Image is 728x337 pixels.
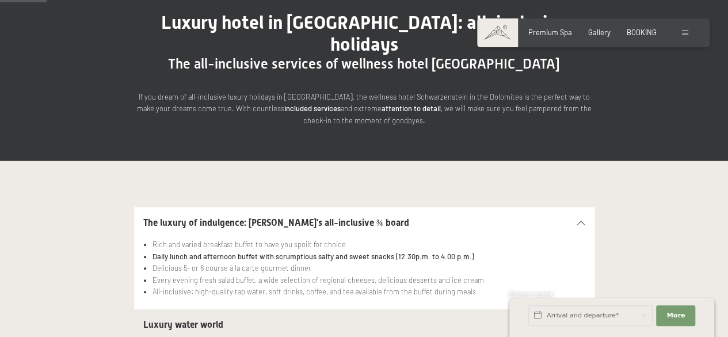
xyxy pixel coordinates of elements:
span: The all-inclusive services of wellness hotel [GEOGRAPHIC_DATA] [168,56,560,72]
li: Every evening fresh salad buffet, a wide selection of regional cheeses, delicious desserts and ic... [153,274,585,286]
span: The luxury of indulgence: [PERSON_NAME]'s all-inclusive ¾ board [143,217,409,228]
li: All-inclusive: high-quality tap water, soft drinks, coffee, and tea available from the buffet dur... [153,286,585,297]
span: Luxury hotel in [GEOGRAPHIC_DATA]: all-inclusive holidays [161,12,567,55]
strong: included services [284,104,341,113]
a: Gallery [588,28,611,37]
strong: attention to detail [382,104,441,113]
button: More [656,305,695,326]
strong: Daily lunch and afternoon buffet with scrumptious salty and sweet snacks (12.30p.m. to 4.00 p.m.) [153,252,474,261]
li: Delicious 5- or 6 course à la carte gourmet dinner [153,262,585,274]
span: Luxury water world [143,319,223,330]
p: If you dream of all-inclusive luxury holidays in [GEOGRAPHIC_DATA], the wellness hotel Schwarzens... [134,91,594,126]
a: BOOKING [627,28,657,37]
a: Premium Spa [528,28,572,37]
span: More [666,311,685,320]
li: Rich and varied breakfast buffet to have you spoilt for choice [153,238,585,250]
span: Express request [509,291,553,298]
